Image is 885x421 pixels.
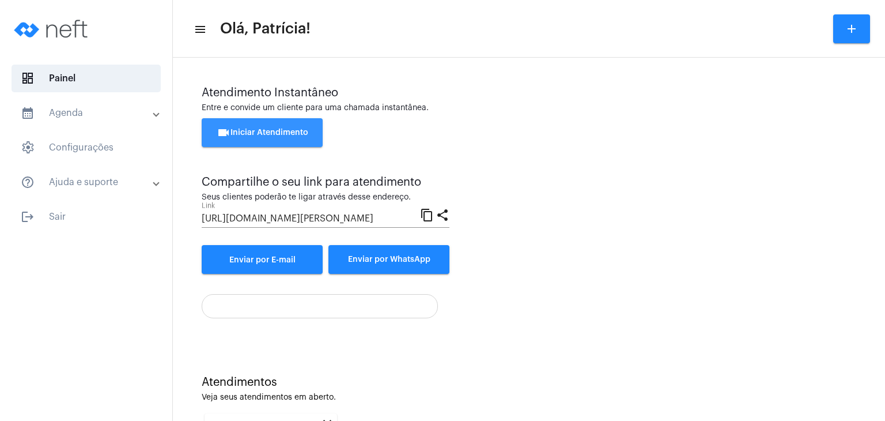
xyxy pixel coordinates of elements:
[220,20,311,38] span: Olá, Patrícia!
[21,72,35,85] span: sidenav icon
[202,393,856,402] div: Veja seus atendimentos em aberto.
[21,141,35,155] span: sidenav icon
[348,255,430,264] span: Enviar por WhatsApp
[9,6,96,52] img: logo-neft-novo-2.png
[202,245,323,274] a: Enviar por E-mail
[217,129,308,137] span: Iniciar Atendimento
[12,65,161,92] span: Painel
[21,106,154,120] mat-panel-title: Agenda
[21,106,35,120] mat-icon: sidenav icon
[202,176,449,189] div: Compartilhe o seu link para atendimento
[202,118,323,147] button: Iniciar Atendimento
[21,175,154,189] mat-panel-title: Ajuda e suporte
[12,134,161,161] span: Configurações
[202,193,449,202] div: Seus clientes poderão te ligar através desse endereço.
[21,175,35,189] mat-icon: sidenav icon
[21,210,35,224] mat-icon: sidenav icon
[12,203,161,231] span: Sair
[202,376,856,389] div: Atendimentos
[217,126,230,140] mat-icon: videocam
[7,168,172,196] mat-expansion-panel-header: sidenav iconAjuda e suporte
[202,104,856,112] div: Entre e convide um cliente para uma chamada instantânea.
[845,22,858,36] mat-icon: add
[436,208,449,221] mat-icon: share
[202,87,856,99] div: Atendimento Instantâneo
[420,208,434,221] mat-icon: content_copy
[194,22,205,36] mat-icon: sidenav icon
[7,99,172,127] mat-expansion-panel-header: sidenav iconAgenda
[328,245,449,274] button: Enviar por WhatsApp
[229,256,296,264] span: Enviar por E-mail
